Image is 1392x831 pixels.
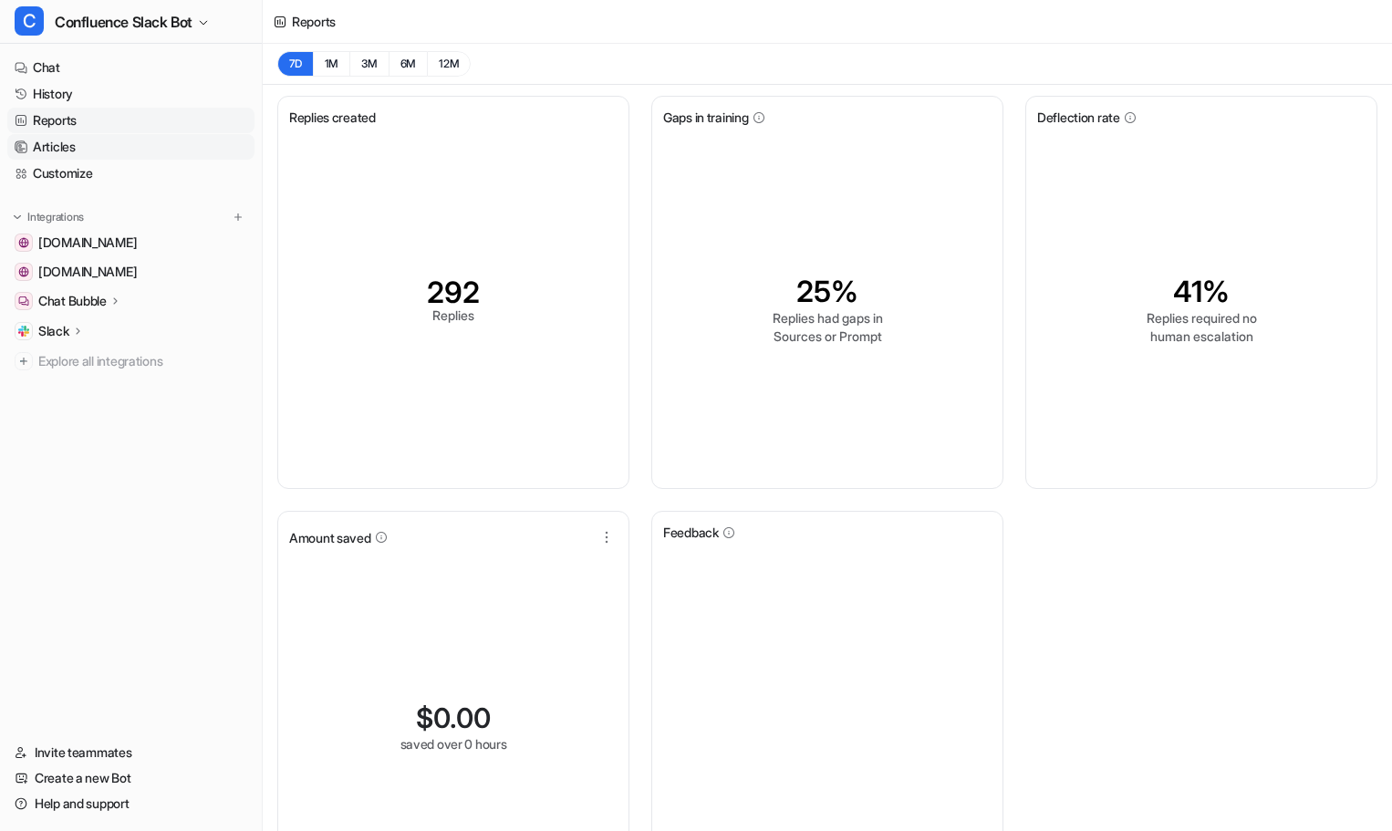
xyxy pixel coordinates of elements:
p: Chat Bubble [38,292,107,310]
tspan: Replies [432,307,474,323]
button: 1M [313,51,350,77]
span: Gaps in training [663,108,749,127]
button: Integrations [7,208,89,226]
button: 6M [389,51,428,77]
span: Deflection rate [1037,108,1120,127]
img: confluence.atl.finanzcheck.de [18,237,29,248]
a: Articles [7,134,255,160]
img: menu_add.svg [232,211,244,223]
div: saved over 0 hours [400,734,507,753]
tspan: Sources or Prompt [774,328,882,344]
tspan: Replies required no [1147,310,1257,326]
a: Chat [7,55,255,80]
tspan: 25% [796,274,858,309]
div: Reports [292,12,336,31]
img: Chat Bubble [18,296,29,306]
span: [DOMAIN_NAME] [38,234,137,252]
tspan: Replies had gaps in [773,310,883,326]
tspan: 292 [427,275,480,310]
span: Confluence Slack Bot [55,9,192,35]
img: expand menu [11,211,24,223]
span: C [15,6,44,36]
span: Amount saved [289,528,371,547]
a: crm.live.int.finanzcheck.de[DOMAIN_NAME] [7,259,255,285]
a: Explore all integrations [7,348,255,374]
span: [DOMAIN_NAME] [38,263,137,281]
p: Integrations [27,210,84,224]
tspan: human escalation [1150,328,1253,344]
a: History [7,81,255,107]
div: $ [416,701,491,734]
span: 0.00 [433,701,491,734]
a: Help and support [7,791,255,816]
a: Create a new Bot [7,765,255,791]
button: 12M [427,51,471,77]
button: 3M [349,51,389,77]
img: explore all integrations [15,352,33,370]
a: confluence.atl.finanzcheck.de[DOMAIN_NAME] [7,230,255,255]
button: 7D [277,51,313,77]
span: Feedback [663,523,719,542]
span: Explore all integrations [38,347,247,376]
a: Customize [7,161,255,186]
img: crm.live.int.finanzcheck.de [18,266,29,277]
span: Replies created [289,108,376,127]
img: Slack [18,326,29,337]
tspan: 41% [1173,274,1230,309]
a: Reports [7,108,255,133]
a: Invite teammates [7,740,255,765]
p: Slack [38,322,69,340]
